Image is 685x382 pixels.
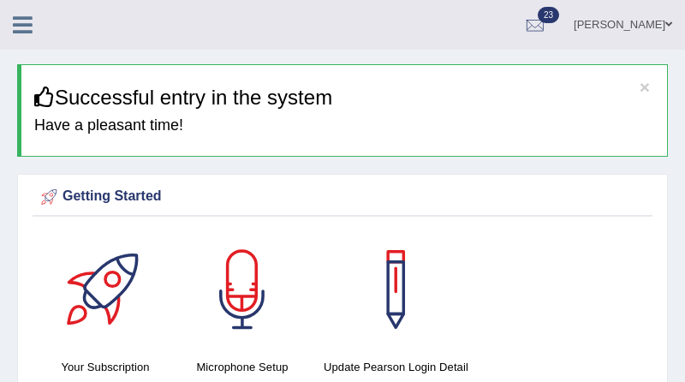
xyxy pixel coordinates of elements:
div: Getting Started [37,184,648,210]
h4: Microphone Setup [182,358,302,376]
h4: Your Subscription [45,358,165,376]
h3: Successful entry in the system [34,87,654,109]
h4: Update Pearson Login Detail [319,358,473,376]
button: × [640,78,650,96]
span: 23 [538,7,559,23]
h4: Have a pleasant time! [34,117,654,134]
